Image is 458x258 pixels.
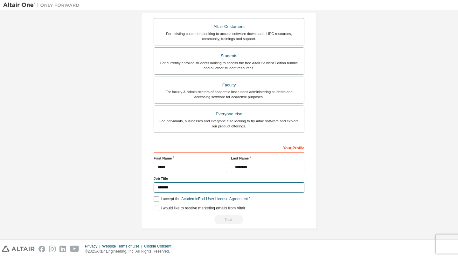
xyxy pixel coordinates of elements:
[158,81,300,90] div: Faculty
[158,119,300,129] div: For individuals, businesses and everyone else looking to try Altair software and explore our prod...
[2,246,35,252] img: altair_logo.svg
[158,51,300,60] div: Students
[49,246,56,252] img: instagram.svg
[144,244,175,249] div: Cookie Consent
[154,215,304,224] div: Read and acccept EULA to continue
[85,249,175,254] p: © 2025 Altair Engineering, Inc. All Rights Reserved.
[158,89,300,99] div: For faculty & administrators of academic institutions administering students and accessing softwa...
[70,246,79,252] img: youtube.svg
[231,156,304,161] label: Last Name
[102,244,144,249] div: Website Terms of Use
[158,22,300,31] div: Altair Customers
[158,31,300,41] div: For existing customers looking to access software downloads, HPC resources, community, trainings ...
[38,246,45,252] img: facebook.svg
[158,60,300,71] div: For currently enrolled students looking to access the free Altair Student Edition bundle and all ...
[158,110,300,119] div: Everyone else
[181,197,248,201] a: Academic End-User License Agreement
[3,2,83,8] img: Altair One
[154,176,304,181] label: Job Title
[59,246,66,252] img: linkedin.svg
[85,244,102,249] div: Privacy
[154,156,227,161] label: First Name
[154,142,304,153] div: Your Profile
[154,196,248,202] label: I accept the
[154,206,245,211] label: I would like to receive marketing emails from Altair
